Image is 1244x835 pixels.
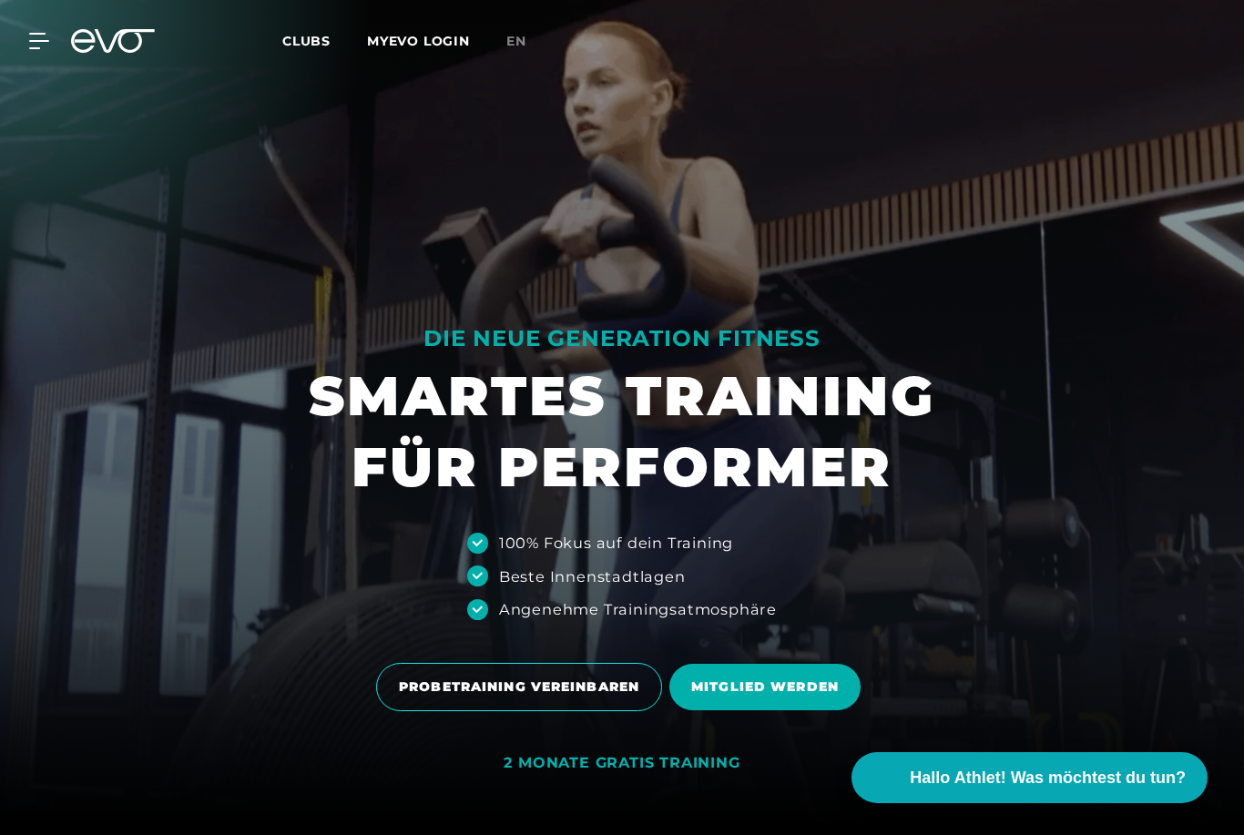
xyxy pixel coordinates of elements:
span: en [506,33,526,49]
a: en [506,31,548,52]
button: Hallo Athlet! Was möchtest du tun? [851,752,1208,803]
h1: SMARTES TRAINING FÜR PERFORMER [309,361,935,503]
span: MITGLIED WERDEN [691,677,839,697]
div: Angenehme Trainingsatmosphäre [499,598,777,620]
div: Beste Innenstadtlagen [499,565,686,587]
a: MYEVO LOGIN [367,33,470,49]
span: Hallo Athlet! Was möchtest du tun? [910,766,1186,790]
div: 100% Fokus auf dein Training [499,532,733,554]
a: PROBETRAINING VEREINBAREN [376,649,669,725]
div: DIE NEUE GENERATION FITNESS [309,324,935,353]
span: Clubs [282,33,331,49]
a: Clubs [282,32,367,49]
div: 2 MONATE GRATIS TRAINING [504,754,739,773]
span: PROBETRAINING VEREINBAREN [399,677,639,697]
a: MITGLIED WERDEN [669,650,868,724]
